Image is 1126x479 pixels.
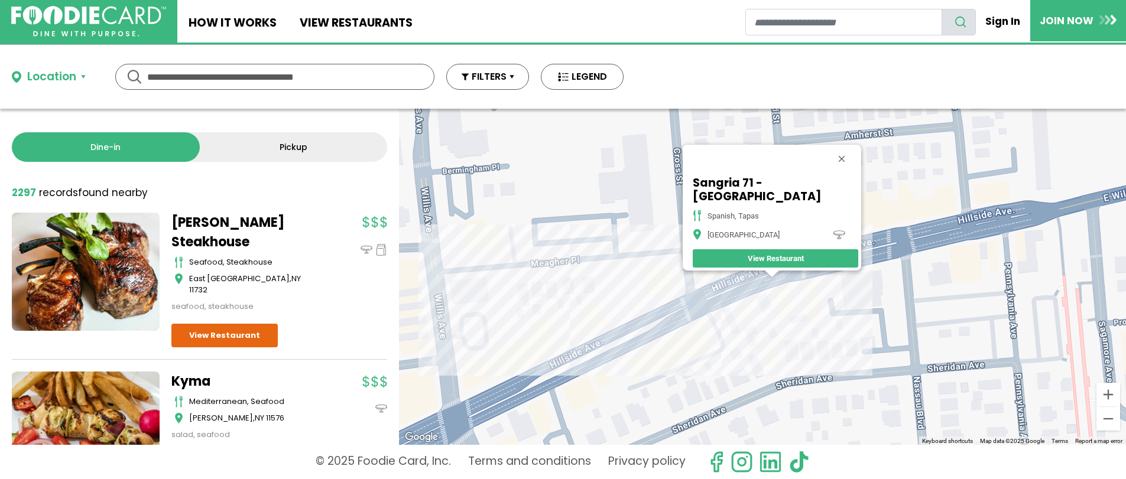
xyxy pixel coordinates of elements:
[189,412,253,423] span: [PERSON_NAME]
[189,273,290,284] span: East [GEOGRAPHIC_DATA]
[27,69,76,86] div: Location
[693,210,702,221] img: cutlery_icon.png
[174,273,183,285] img: map_icon.svg
[399,109,1126,445] div: Fresco Creperie & Cafe Williston Park
[922,437,973,445] button: Keyboard shortcuts
[745,9,942,35] input: restaurant search
[608,451,686,473] a: Privacy policy
[705,451,728,473] svg: check us out on facebook
[375,244,387,256] img: pickup_icon.svg
[171,372,319,391] a: Kyma
[189,284,207,295] span: 11732
[942,9,976,35] button: search
[980,438,1044,444] span: Map data ©2025 Google
[1052,438,1068,444] a: Terms
[759,451,781,473] img: linkedin.svg
[200,132,388,162] a: Pickup
[291,273,301,284] span: NY
[1096,383,1120,406] button: Zoom in
[446,64,529,90] button: FILTERS
[788,451,810,473] img: tiktok.svg
[12,69,86,86] button: Location
[833,229,845,240] img: dinein_icon.png
[266,412,284,423] span: 11576
[171,324,278,347] a: View Restaurant
[976,8,1030,34] a: Sign In
[189,412,319,424] div: ,
[12,185,148,201] div: found nearby
[708,211,759,220] div: spanish, tapas
[708,230,780,239] div: [GEOGRAPHIC_DATA]
[468,451,591,473] a: Terms and conditions
[541,64,624,90] button: LEGEND
[174,396,183,408] img: cutlery_icon.svg
[693,229,702,240] img: map_icon.png
[1075,438,1122,444] a: Report a map error
[693,249,858,268] a: View Restaurant
[189,256,319,268] div: seafood, steakhouse
[255,412,264,423] span: NY
[39,185,78,200] span: records
[11,6,166,37] img: FoodieCard; Eat, Drink, Save, Donate
[828,145,856,173] button: Close
[174,412,183,424] img: map_icon.svg
[171,429,319,441] div: salad, seafood
[316,451,451,473] p: © 2025 Foodie Card, Inc.
[1096,407,1120,431] button: Zoom out
[361,244,372,256] img: dinein_icon.svg
[171,301,319,312] div: seafood, steakhouse
[693,176,858,203] h5: Sangria 71 - [GEOGRAPHIC_DATA]
[375,403,387,415] img: dinein_icon.svg
[174,256,183,268] img: cutlery_icon.svg
[12,132,200,162] a: Dine-in
[402,429,441,445] a: Open this area in Google Maps (opens a new window)
[12,185,36,200] strong: 2297
[189,273,319,296] div: ,
[402,429,441,445] img: Google
[171,213,319,252] a: [PERSON_NAME] Steakhouse
[189,396,319,408] div: mediterranean, seafood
